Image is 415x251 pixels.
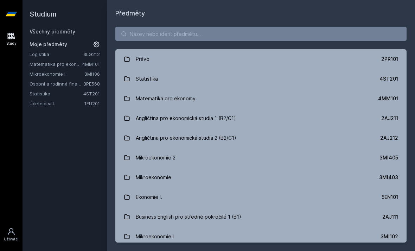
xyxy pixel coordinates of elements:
div: Study [6,41,17,46]
div: Mikroekonomie [136,170,171,184]
div: 2AJ212 [380,134,398,142]
a: Study [1,28,21,50]
input: Název nebo ident předmětu… [115,27,407,41]
a: Uživatel [1,224,21,245]
a: 3PE568 [83,81,100,87]
div: Uživatel [4,237,19,242]
h1: Předměty [115,8,407,18]
div: Mikroekonomie I [136,230,174,244]
span: Moje předměty [30,41,67,48]
a: Angličtina pro ekonomická studia 1 (B2/C1) 2AJ211 [115,108,407,128]
a: Angličtina pro ekonomická studia 2 (B2/C1) 2AJ212 [115,128,407,148]
a: 1FU201 [84,101,100,106]
a: 3LG212 [83,51,100,57]
div: 3MI102 [381,233,398,240]
a: Business English pro středně pokročilé 1 (B1) 2AJ111 [115,207,407,227]
div: Ekonomie I. [136,190,162,204]
div: Angličtina pro ekonomická studia 2 (B2/C1) [136,131,236,145]
a: Logistika [30,51,83,58]
div: Statistika [136,72,158,86]
div: 3MI403 [379,174,398,181]
a: Mikroekonomie 3MI403 [115,168,407,187]
a: Matematika pro ekonomy 4MM101 [115,89,407,108]
a: Účetnictví I. [30,100,84,107]
a: Statistika 4ST201 [115,69,407,89]
a: Ekonomie I. 5EN101 [115,187,407,207]
div: Matematika pro ekonomy [136,92,196,106]
a: 4MM101 [82,61,100,67]
a: Osobní a rodinné finance [30,80,83,87]
a: Právo 2PR101 [115,49,407,69]
div: 2PR101 [381,56,398,63]
a: Všechny předměty [30,29,75,34]
a: Mikroekonomie I 3MI102 [115,227,407,246]
a: Statistika [30,90,83,97]
div: Business English pro středně pokročilé 1 (B1) [136,210,241,224]
div: 2AJ111 [382,213,398,220]
div: 4MM101 [378,95,398,102]
a: 3MI106 [84,71,100,77]
div: 5EN101 [382,194,398,201]
a: 4ST201 [83,91,100,96]
div: 4ST201 [379,75,398,82]
a: Matematika pro ekonomy [30,61,82,68]
a: Mikroekonomie 2 3MI405 [115,148,407,168]
div: Angličtina pro ekonomická studia 1 (B2/C1) [136,111,236,125]
a: Mikroekonomie I [30,70,84,77]
div: 2AJ211 [381,115,398,122]
div: Mikroekonomie 2 [136,151,175,165]
div: Právo [136,52,149,66]
div: 3MI405 [379,154,398,161]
